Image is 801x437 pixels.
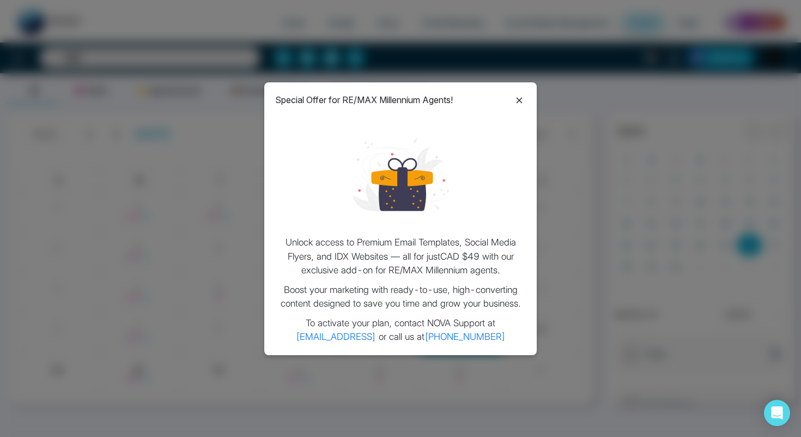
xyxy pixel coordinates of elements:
[353,127,448,222] img: loading
[275,93,453,106] p: Special Offer for RE/MAX Millennium Agents!
[764,400,790,426] div: Open Intercom Messenger
[275,316,526,344] p: To activate your plan, contact NOVA Support at or call us at
[275,283,526,311] p: Boost your marketing with ready-to-use, high-converting content designed to save you time and gro...
[424,331,506,342] a: [PHONE_NUMBER]
[296,331,376,342] a: [EMAIL_ADDRESS]
[275,236,526,278] p: Unlock access to Premium Email Templates, Social Media Flyers, and IDX Websites — all for just CA...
